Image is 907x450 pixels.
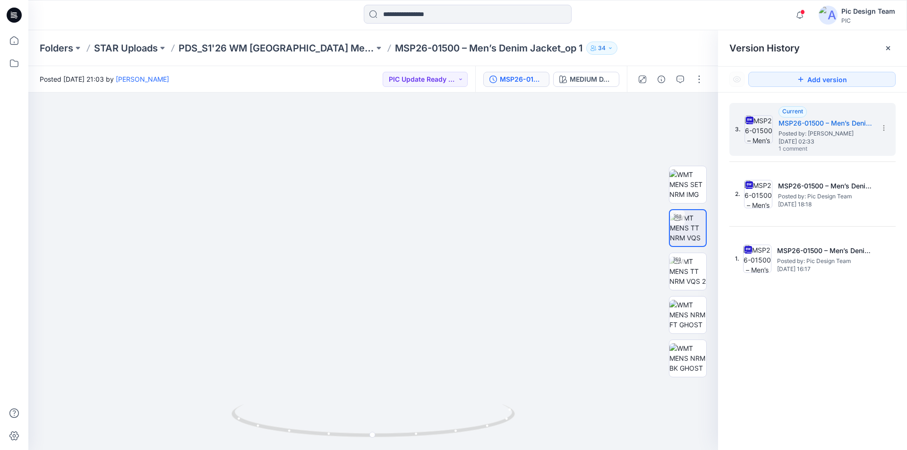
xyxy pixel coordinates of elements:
div: Pic Design Team [841,6,895,17]
a: [PERSON_NAME] [116,75,169,83]
img: WMT MENS TT NRM VQS [670,213,706,243]
button: 34 [586,42,617,55]
span: Version History [729,42,800,54]
span: 1. [735,255,739,263]
img: MSP26-01500 – Men’s Denim Jacket_op 1_V3 [744,180,772,208]
button: Details [654,72,669,87]
span: 2. [735,190,740,198]
img: WMT MENS NRM BK GHOST [669,343,706,373]
button: Close [884,44,892,52]
p: 34 [598,43,606,53]
img: WMT MENS SET NRM IMG [669,170,706,199]
span: [DATE] 16:17 [777,266,872,272]
a: PDS_S1'26 WM [GEOGRAPHIC_DATA] Men's 20250522_117_GC_STAR [179,42,374,55]
a: Folders [40,42,73,55]
span: Posted by: Pic Design Team [778,192,873,201]
span: Posted by: Libby Wilson [779,129,873,138]
h5: MSP26-01500 – Men’s Denim Jacket_op 1_V3 [778,180,873,192]
span: 1 comment [779,145,845,153]
img: avatar [819,6,838,25]
h5: MSP26-01500 – Men’s Denim Jacket_op 1_V3 [779,118,873,129]
span: Posted [DATE] 21:03 by [40,74,169,84]
button: Add version [748,72,896,87]
span: 3. [735,125,741,134]
span: Posted by: Pic Design Team [777,256,872,266]
span: [DATE] 02:33 [779,138,873,145]
img: WMT MENS NRM FT GHOST [669,300,706,330]
img: WMT MENS TT NRM VQS 2 [669,256,706,286]
img: MSP26-01500 – Men’s Denim Jacket_op 1 [743,245,771,273]
button: MSP26-01500 – Men’s Denim Jacket_op 1_V3 [483,72,549,87]
img: MSP26-01500 – Men’s Denim Jacket_op 1_V3 [744,115,773,144]
div: PIC [841,17,895,24]
a: STAR Uploads [94,42,158,55]
button: Show Hidden Versions [729,72,744,87]
div: MSP26-01500 – Men’s Denim Jacket_op 1_V3 [500,74,543,85]
p: MSP26-01500 – Men’s Denim Jacket_op 1 [395,42,582,55]
span: Current [782,108,803,115]
div: MEDIUM DARK WASH [570,74,613,85]
span: [DATE] 18:18 [778,201,873,208]
button: MEDIUM DARK WASH [553,72,619,87]
h5: MSP26-01500 – Men’s Denim Jacket_op 1 [777,245,872,256]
